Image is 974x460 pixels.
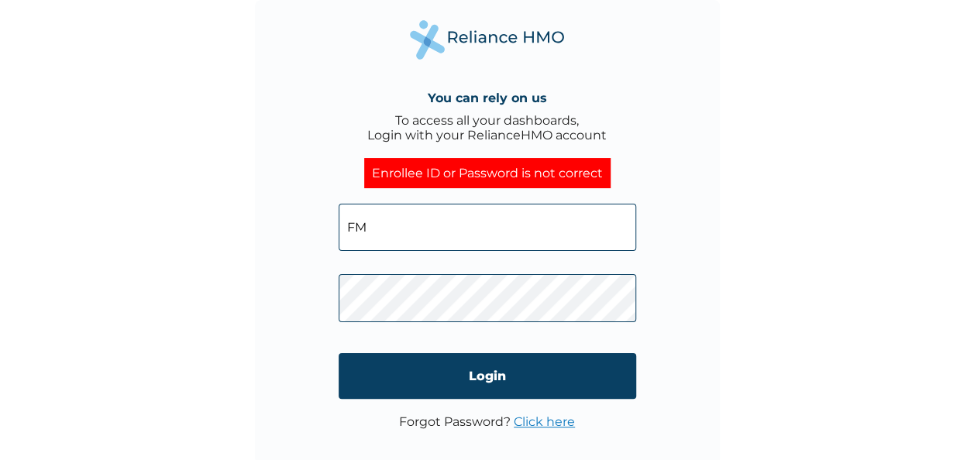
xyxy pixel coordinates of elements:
[339,353,636,399] input: Login
[339,204,636,251] input: Email address or HMO ID
[399,414,575,429] p: Forgot Password?
[514,414,575,429] a: Click here
[428,91,547,105] h4: You can rely on us
[367,113,607,142] div: To access all your dashboards, Login with your RelianceHMO account
[410,20,565,60] img: Reliance Health's Logo
[364,158,611,188] div: Enrollee ID or Password is not correct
